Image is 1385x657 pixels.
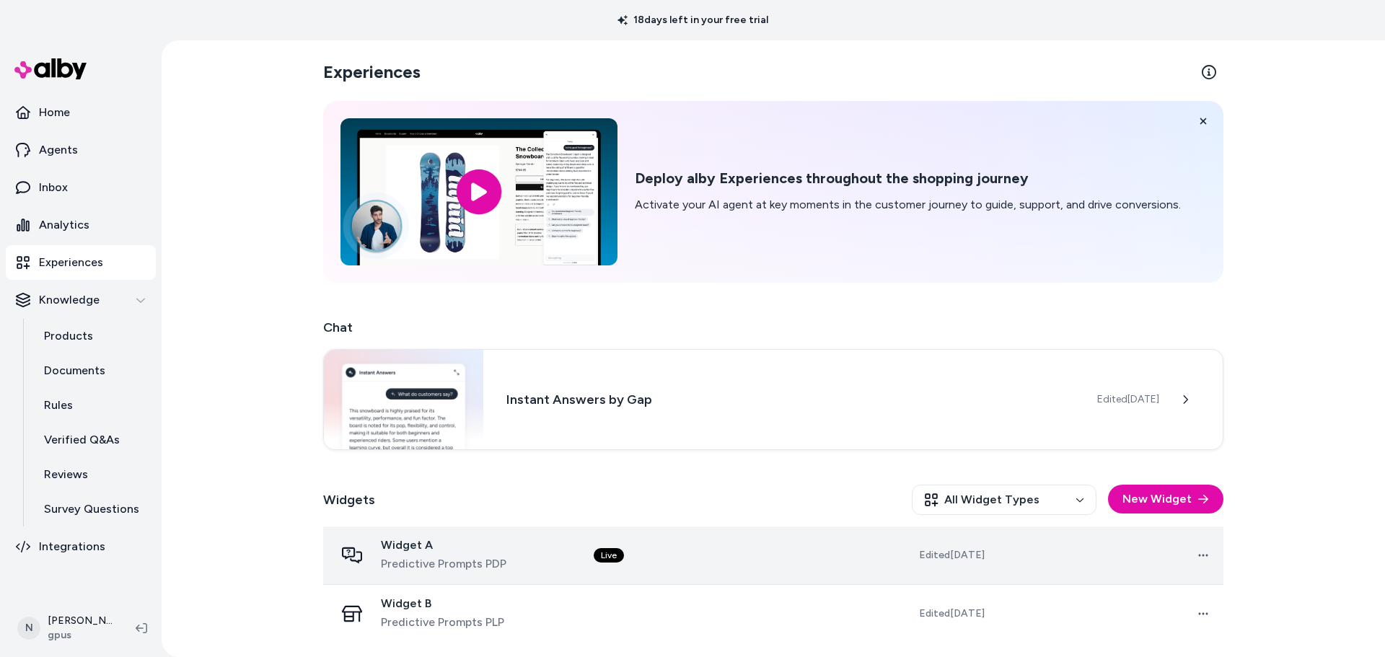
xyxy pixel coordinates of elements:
span: Edited [DATE] [919,607,985,621]
p: Analytics [39,216,89,234]
p: Products [44,327,93,345]
button: N[PERSON_NAME]gpus [9,605,124,651]
a: Documents [30,353,156,388]
img: Chat widget [324,350,483,449]
h2: Experiences [323,61,421,84]
a: Products [30,319,156,353]
img: alby Logo [14,58,87,79]
span: Predictive Prompts PDP [381,555,506,573]
p: Inbox [39,179,68,196]
p: [PERSON_NAME] [48,614,113,628]
p: Activate your AI agent at key moments in the customer journey to guide, support, and drive conver... [635,196,1181,213]
a: Home [6,95,156,130]
a: Survey Questions [30,492,156,526]
p: Experiences [39,254,103,271]
span: Predictive Prompts PLP [381,614,504,631]
p: Documents [44,362,105,379]
p: 18 days left in your free trial [609,13,777,27]
a: Integrations [6,529,156,564]
p: Verified Q&As [44,431,120,449]
h3: Instant Answers by Gap [506,389,1074,410]
button: All Widget Types [912,485,1096,515]
span: Widget B [381,596,504,611]
span: Edited [DATE] [1097,392,1159,407]
h2: Widgets [323,490,375,510]
p: Rules [44,397,73,414]
h2: Deploy alby Experiences throughout the shopping journey [635,169,1181,188]
span: Edited [DATE] [919,548,985,563]
span: N [17,617,40,640]
span: Widget A [381,538,506,552]
h2: Chat [323,317,1223,338]
button: Knowledge [6,283,156,317]
p: Integrations [39,538,105,555]
a: Experiences [6,245,156,280]
a: Reviews [30,457,156,492]
p: Agents [39,141,78,159]
p: Knowledge [39,291,100,309]
a: Agents [6,133,156,167]
a: Rules [30,388,156,423]
p: Survey Questions [44,501,139,518]
button: New Widget [1108,485,1223,513]
p: Reviews [44,466,88,483]
a: Inbox [6,170,156,205]
div: Live [594,548,624,563]
p: Home [39,104,70,121]
a: Analytics [6,208,156,242]
a: Verified Q&As [30,423,156,457]
a: Chat widgetInstant Answers by GapEdited[DATE] [323,349,1223,450]
span: gpus [48,628,113,643]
